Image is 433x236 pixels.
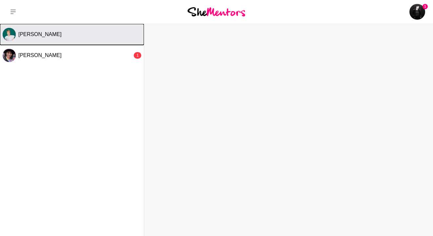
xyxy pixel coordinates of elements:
img: She Mentors Logo [187,7,245,16]
img: Lior Albeck-Ripka [409,4,425,20]
span: [PERSON_NAME] [18,52,62,58]
a: Lior Albeck-Ripka1 [409,4,425,20]
div: 1 [134,52,141,59]
div: Sinja Hallam [3,28,16,41]
div: Radhika Pabari [3,49,16,62]
img: S [3,28,16,41]
img: R [3,49,16,62]
span: 1 [423,4,428,9]
span: [PERSON_NAME] [18,31,62,37]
